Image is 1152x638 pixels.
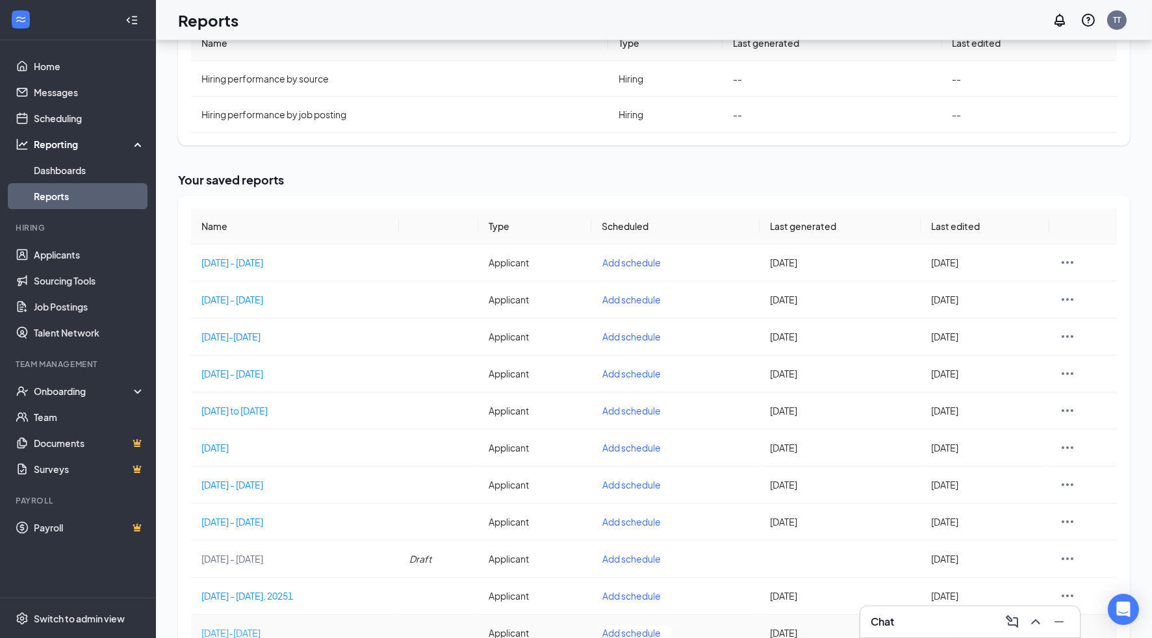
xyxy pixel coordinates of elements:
[478,209,591,244] th: Type
[201,108,346,120] span: Hiring performance by job posting
[1052,12,1068,28] svg: Notifications
[34,456,145,482] a: SurveysCrown
[201,442,229,453] span: May 5
[201,516,263,528] span: May 26 - May 31
[1081,12,1096,28] svg: QuestionInfo
[871,615,894,629] h3: Chat
[921,541,1049,578] td: [DATE]
[201,73,329,84] span: Hiring performance by source
[1060,588,1075,604] svg: Ellipses
[478,355,591,392] td: Applicant
[760,209,921,244] th: Last generated
[760,466,921,504] td: [DATE]
[760,244,921,281] td: [DATE]
[942,25,1117,61] th: Last edited
[478,244,591,281] td: Applicant
[201,405,268,416] span: May 28 to Apr 2
[34,79,145,105] a: Messages
[34,320,145,346] a: Talent Network
[34,385,134,398] div: Onboarding
[478,318,591,355] td: Applicant
[1060,514,1075,530] svg: Ellipses
[760,355,921,392] td: [DATE]
[1002,611,1023,632] button: ComposeMessage
[478,541,591,578] td: Applicant
[1060,292,1075,307] svg: Ellipses
[125,14,138,27] svg: Collapse
[1060,477,1075,492] svg: Ellipses
[760,392,921,429] td: [DATE]
[760,504,921,541] td: [DATE]
[1060,329,1075,344] svg: Ellipses
[34,612,125,625] div: Switch to admin view
[1060,366,1075,381] svg: Ellipses
[921,244,1049,281] td: [DATE]
[608,61,723,97] td: Hiring
[16,138,29,151] svg: Analysis
[1005,614,1020,630] svg: ComposeMessage
[760,578,921,615] td: [DATE]
[478,429,591,466] td: Applicant
[14,13,27,26] svg: WorkstreamLogo
[602,478,672,492] button: Add schedule
[34,183,145,209] a: Reports
[201,255,389,270] a: [DATE] - [DATE]
[608,97,723,133] td: Hiring
[602,292,672,307] button: Add schedule
[921,355,1049,392] td: [DATE]
[602,589,672,603] button: Add schedule
[34,404,145,430] a: Team
[723,97,941,133] td: --
[478,578,591,615] td: Applicant
[921,466,1049,504] td: [DATE]
[16,385,29,398] svg: UserCheck
[201,553,263,565] span: [DATE] - [DATE]
[16,222,142,233] div: Hiring
[201,440,389,455] a: [DATE]
[201,257,263,268] span: May 19 - May 23
[478,392,591,429] td: Applicant
[478,281,591,318] td: Applicant
[201,329,389,344] a: [DATE]-[DATE]
[478,466,591,504] td: Applicant
[760,429,921,466] td: [DATE]
[34,242,145,268] a: Applicants
[602,255,672,270] button: Add schedule
[723,25,941,61] th: Last generated
[1025,611,1046,632] button: ChevronUp
[34,268,145,294] a: Sourcing Tools
[921,209,1049,244] th: Last edited
[201,292,389,307] a: [DATE] - [DATE]
[201,366,389,381] a: [DATE] - [DATE]
[602,440,672,455] button: Add schedule
[602,552,672,566] button: Add schedule
[1060,551,1075,567] svg: Ellipses
[34,138,146,151] div: Reporting
[921,318,1049,355] td: [DATE]
[921,504,1049,541] td: [DATE]
[1060,440,1075,455] svg: Ellipses
[34,294,145,320] a: Job Postings
[921,578,1049,615] td: [DATE]
[1049,611,1069,632] button: Minimize
[760,318,921,355] td: [DATE]
[591,209,760,244] th: Scheduled
[942,97,1117,133] td: --
[602,329,672,344] button: Add schedule
[201,294,263,305] span: June 2 - June 6
[201,478,389,492] a: [DATE] - [DATE]
[201,403,389,418] a: [DATE] to [DATE]
[16,359,142,370] div: Team Management
[16,495,142,506] div: Payroll
[602,515,672,529] button: Add schedule
[608,25,723,61] th: Type
[201,368,263,379] span: May 12 - May 16
[201,515,389,529] a: [DATE] - [DATE]
[191,25,608,61] th: Name
[942,61,1117,97] td: --
[478,504,591,541] td: Applicant
[1028,614,1043,630] svg: ChevronUp
[191,209,399,244] th: Name
[602,403,672,418] button: Add schedule
[178,172,1130,188] h2: Your saved reports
